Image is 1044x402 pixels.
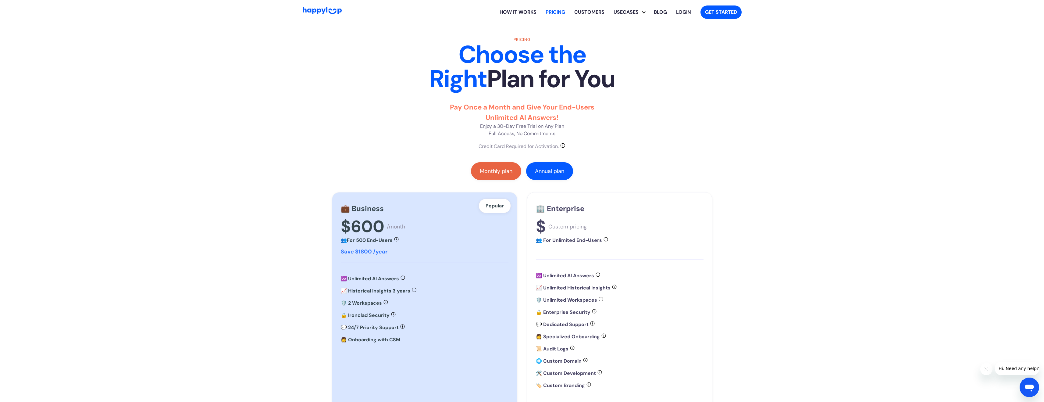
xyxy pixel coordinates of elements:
[536,297,597,303] strong: 🛡️ Unlimited Workspaces
[536,217,546,237] div: $
[535,168,564,174] div: Annual plan
[609,9,643,16] div: Usecases
[609,2,649,22] div: Explore HappyLoop use cases
[541,2,570,22] a: View HappyLoop pricing plans
[1020,378,1039,397] iframe: Button to launch messaging window
[980,363,992,375] iframe: Close message
[341,324,399,331] strong: 💬 24/7 Priority Support
[341,248,387,255] strong: Save $1800 /year
[536,333,600,340] strong: 👩 Specialized Onboarding
[700,5,742,19] a: Get started with HappyLoop
[429,39,586,95] strong: Choose the Right
[303,7,342,17] a: Go to Home Page
[536,285,611,291] strong: 📈 Unlimited Historical Insights
[450,103,594,122] strong: Pay Once a Month and Give Your End-Users Unlimited AI Answers!
[536,382,585,389] strong: 🏷️ Custom Branding
[387,223,405,230] div: /month
[536,204,584,213] strong: 🏢 Enterprise
[672,2,696,22] a: Log in to your HappyLoop account
[536,272,594,279] strong: ♾️ Unlimited AI Answers
[536,309,590,315] strong: 🔒 Enterprise Security
[341,237,347,243] strong: 👥
[614,2,649,22] div: Usecases
[536,370,596,376] strong: 🛠️ Custom Development
[341,300,382,306] strong: 🛡️ 2 Workspaces
[341,217,384,237] div: $600
[487,63,615,95] strong: Plan for You
[341,275,399,282] strong: ♾️ Unlimited AI Answers
[536,346,568,352] strong: 📜 Audit Logs
[438,102,606,137] p: Enjoy a 30-Day Free Trial on Any Plan Full Access, No Commitments
[536,358,582,364] strong: 🌐 Custom Domain
[649,2,672,22] a: Visit the HappyLoop blog for insights
[995,362,1039,375] iframe: Message from company
[303,7,342,14] img: HappyLoop Logo
[548,223,587,230] div: Custom pricing
[341,204,384,213] strong: 💼 Business
[570,2,609,22] a: Learn how HappyLoop works
[341,336,400,343] strong: 👩 Onboarding with CSM
[341,288,410,294] strong: 📈 Historical Insights 3 years
[347,237,393,243] strong: For 500 End-Users
[341,312,390,318] strong: 🔒 Ironclad Security
[479,199,511,213] div: Popular
[536,237,602,243] strong: 👥 For Unlimited End-Users
[495,2,541,22] a: Learn how HappyLoop works
[479,143,559,150] div: Credit Card Required for Activation.
[480,168,512,174] div: Monthly plan
[415,37,629,42] div: Pricing
[536,321,589,328] strong: 💬 Dedicated Support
